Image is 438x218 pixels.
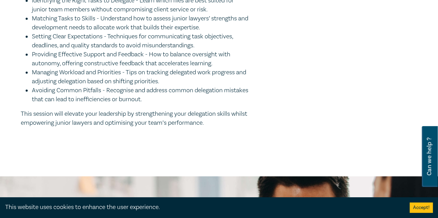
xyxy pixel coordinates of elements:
li: Avoiding Common Pitfalls - Recognise and address common delegation mistakes that can lead to inef... [32,86,249,104]
li: Managing Workload and Priorities - Tips on tracking delegated work progress and adjusting delegat... [32,68,249,86]
button: Accept cookies [410,202,433,213]
div: This website uses cookies to enhance the user experience. [5,203,399,212]
li: Matching Tasks to Skills - Understand how to assess junior lawyers’ strengths and development nee... [32,14,249,32]
li: Providing Effective Support and Feedback - How to balance oversight with autonomy, offering const... [32,50,249,68]
li: Setting Clear Expectations - Techniques for communicating task objectives, deadlines, and quality... [32,32,249,50]
p: This session will elevate your leadership by strengthening your delegation skills whilst empoweri... [21,110,249,127]
span: Can we help ? [426,130,432,183]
